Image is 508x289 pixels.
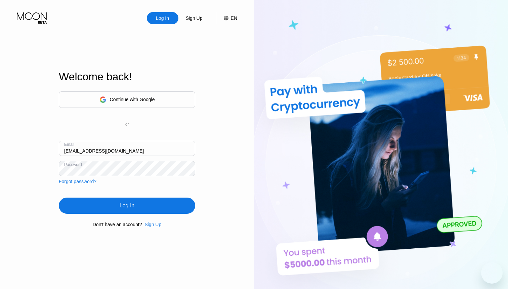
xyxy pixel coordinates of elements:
[59,71,195,83] div: Welcome back!
[144,222,161,227] div: Sign Up
[185,15,203,22] div: Sign Up
[120,202,134,209] div: Log In
[231,15,237,21] div: EN
[64,142,74,147] div: Email
[178,12,210,24] div: Sign Up
[125,122,129,127] div: or
[110,97,155,102] div: Continue with Google
[147,12,178,24] div: Log In
[64,162,82,167] div: Password
[59,179,96,184] div: Forgot password?
[93,222,142,227] div: Don't have an account?
[217,12,237,24] div: EN
[142,222,161,227] div: Sign Up
[155,15,170,22] div: Log In
[59,198,195,214] div: Log In
[59,91,195,108] div: Continue with Google
[481,262,503,284] iframe: Button to launch messaging window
